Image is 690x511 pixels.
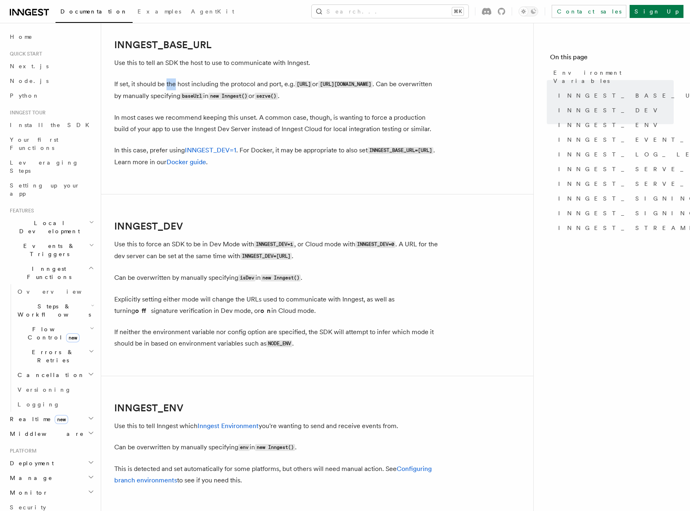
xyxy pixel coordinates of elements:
span: Features [7,208,34,214]
p: In this case, prefer using . For Docker, it may be appropriate to also set . Learn more in our . [114,145,441,168]
span: Versioning [18,386,71,393]
a: INNGEST_ENV [555,118,674,132]
code: [URL] [295,81,312,88]
span: new [55,415,68,424]
a: Inngest Environment [197,422,259,430]
a: AgentKit [186,2,239,22]
a: Setting up your app [7,178,96,201]
a: Node.js [7,74,96,88]
p: This is detected and set automatically for some platforms, but others will need manual action. Se... [114,463,441,486]
p: If set, it should be the host including the protocol and port, e.g. or . Can be overwritten by ma... [114,78,441,102]
span: Security [10,504,46,511]
button: Realtimenew [7,412,96,426]
div: Inngest Functions [7,284,96,412]
span: Home [10,33,33,41]
a: INNGEST_EVENT_KEY [555,132,674,147]
a: INNGEST_SIGNING_KEY [555,191,674,206]
span: Node.js [10,78,49,84]
button: Steps & Workflows [14,299,96,322]
span: Python [10,92,40,99]
span: Quick start [7,51,42,57]
span: Environment Variables [553,69,674,85]
button: Flow Controlnew [14,322,96,345]
a: Docker guide [166,158,206,166]
a: Python [7,88,96,103]
button: Deployment [7,456,96,471]
span: INNGEST_DEV [558,106,662,114]
span: INNGEST_ENV [558,121,662,129]
a: INNGEST_SERVE_HOST [555,162,674,176]
span: Steps & Workflows [14,302,91,319]
code: [URL][DOMAIN_NAME] [318,81,373,88]
span: Cancellation [14,371,85,379]
span: Documentation [60,8,128,15]
code: INNGEST_DEV=1 [254,241,294,248]
p: Use this to force an SDK to be in Dev Mode with , or Cloud mode with . A URL for the dev server c... [114,239,441,262]
a: Your first Functions [7,132,96,155]
code: INNGEST_DEV=0 [355,241,395,248]
a: Examples [133,2,186,22]
span: Errors & Retries [14,348,89,364]
code: serve() [255,93,277,100]
p: Use this to tell Inngest which you're wanting to send and receive events from. [114,420,441,432]
button: Search...⌘K [312,5,468,18]
p: Can be overwritten by manually specifying in . [114,442,441,453]
a: Next.js [7,59,96,74]
a: Configuring branch environments [114,465,432,484]
button: Manage [7,471,96,485]
code: env [238,444,250,451]
p: In most cases we recommend keeping this unset. A common case, though, is wanting to force a produ... [114,112,441,135]
span: Examples [138,8,181,15]
button: Inngest Functions [7,261,96,284]
code: NODE_ENV [266,340,292,347]
a: Versioning [14,382,96,397]
a: INNGEST_BASE_URL [114,39,211,51]
a: INNGEST_LOG_LEVEL [555,147,674,162]
strong: off [135,307,151,315]
span: Events & Triggers [7,242,89,258]
span: Manage [7,474,53,482]
span: Logging [18,401,60,408]
span: Overview [18,288,102,295]
a: Leveraging Steps [7,155,96,178]
button: Events & Triggers [7,239,96,261]
a: INNGEST_SERVE_PATH [555,176,674,191]
code: INNGEST_BASE_URL=[URL] [368,147,433,154]
code: new Inngest() [261,274,301,281]
p: Explicitly setting either mode will change the URLs used to communicate with Inngest, as well as ... [114,294,441,317]
a: Overview [14,284,96,299]
code: baseUrl [180,93,203,100]
span: Realtime [7,415,68,423]
a: Install the SDK [7,118,96,132]
button: Cancellation [14,368,96,382]
span: new [66,333,80,342]
span: Middleware [7,430,84,438]
a: INNGEST_SIGNING_KEY_FALLBACK [555,206,674,221]
button: Middleware [7,426,96,441]
a: INNGEST_STREAMING [555,221,674,235]
button: Local Development [7,216,96,239]
a: Contact sales [552,5,626,18]
span: AgentKit [191,8,234,15]
button: Errors & Retries [14,345,96,368]
span: Deployment [7,459,54,467]
span: Install the SDK [10,122,94,128]
span: Inngest tour [7,109,46,116]
kbd: ⌘K [452,7,464,16]
a: INNGEST_DEV [114,221,183,232]
strong: on [260,307,271,315]
code: new Inngest() [209,93,248,100]
code: INNGEST_DEV=[URL] [240,253,292,260]
h4: On this page [550,52,674,65]
a: Sign Up [630,5,683,18]
span: Inngest Functions [7,265,88,281]
a: Logging [14,397,96,412]
span: Flow Control [14,325,90,341]
button: Toggle dark mode [519,7,538,16]
a: INNGEST_ENV [114,402,183,414]
a: INNGEST_DEV [555,103,674,118]
span: Monitor [7,489,48,497]
a: INNGEST_BASE_URL [555,88,674,103]
span: Leveraging Steps [10,159,79,174]
p: Use this to tell an SDK the host to use to communicate with Inngest. [114,57,441,69]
